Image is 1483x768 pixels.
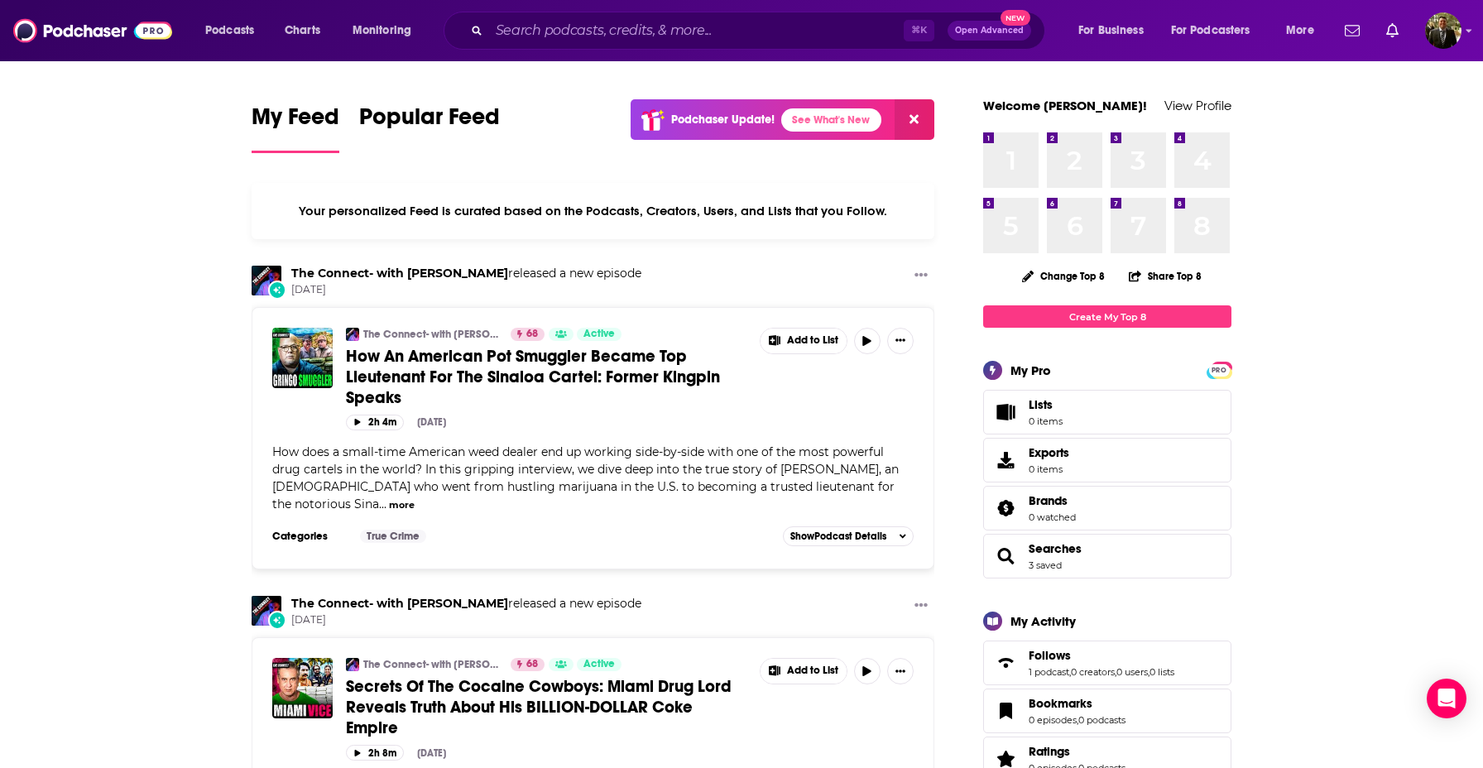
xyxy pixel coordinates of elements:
[1029,511,1076,523] a: 0 watched
[1128,260,1202,292] button: Share Top 8
[1209,363,1229,376] a: PRO
[989,449,1022,472] span: Exports
[417,416,446,428] div: [DATE]
[252,103,339,141] span: My Feed
[291,266,508,281] a: The Connect- with Johnny Mitchell
[583,656,615,673] span: Active
[1425,12,1461,49] img: User Profile
[511,328,545,341] a: 68
[983,438,1231,482] a: Exports
[983,641,1231,685] span: Follows
[1425,12,1461,49] button: Show profile menu
[291,596,508,611] a: The Connect- with Johnny Mitchell
[1029,696,1092,711] span: Bookmarks
[887,658,914,684] button: Show More Button
[526,326,538,343] span: 68
[1115,666,1116,678] span: ,
[346,658,359,671] img: The Connect- with Johnny Mitchell
[1029,415,1063,427] span: 0 items
[389,498,415,512] button: more
[983,98,1147,113] a: Welcome [PERSON_NAME]!
[761,329,847,353] button: Show More Button
[955,26,1024,35] span: Open Advanced
[761,659,847,684] button: Show More Button
[346,415,404,430] button: 2h 4m
[379,497,386,511] span: ...
[1029,541,1082,556] span: Searches
[1029,397,1053,412] span: Lists
[272,444,899,511] span: How does a small-time American weed dealer end up working side-by-side with one of the most power...
[1274,17,1335,44] button: open menu
[1029,445,1069,460] span: Exports
[272,658,333,718] img: Secrets Of The Cocaine Cowboys: Miami Drug Lord Reveals Truth About His BILLION-DOLLAR Coke Empire
[1427,679,1466,718] div: Open Intercom Messenger
[1286,19,1314,42] span: More
[291,266,641,281] h3: released a new episode
[1209,364,1229,377] span: PRO
[1012,266,1115,286] button: Change Top 8
[983,534,1231,578] span: Searches
[252,266,281,295] img: The Connect- with Johnny Mitchell
[787,665,838,677] span: Add to List
[1338,17,1366,45] a: Show notifications dropdown
[1029,397,1063,412] span: Lists
[268,281,286,299] div: New Episode
[781,108,881,132] a: See What's New
[1029,493,1068,508] span: Brands
[1029,696,1125,711] a: Bookmarks
[583,326,615,343] span: Active
[272,328,333,388] img: How An American Pot Smuggler Became Top Lieutenant For The Sinaloa Cartel: Former Kingpin Speaks
[194,17,276,44] button: open menu
[783,526,914,546] button: ShowPodcast Details
[1116,666,1148,678] a: 0 users
[1029,463,1069,475] span: 0 items
[904,20,934,41] span: ⌘ K
[671,113,775,127] p: Podchaser Update!
[359,103,500,141] span: Popular Feed
[983,390,1231,434] a: Lists
[1010,362,1051,378] div: My Pro
[1029,714,1077,726] a: 0 episodes
[346,745,404,761] button: 2h 8m
[1380,17,1405,45] a: Show notifications dropdown
[526,656,538,673] span: 68
[1171,19,1250,42] span: For Podcasters
[360,530,426,543] a: True Crime
[790,530,886,542] span: Show Podcast Details
[887,328,914,354] button: Show More Button
[252,103,339,153] a: My Feed
[989,699,1022,722] a: Bookmarks
[285,19,320,42] span: Charts
[1067,17,1164,44] button: open menu
[346,676,748,738] a: Secrets Of The Cocaine Cowboys: Miami Drug Lord Reveals Truth About His BILLION-DOLLAR Coke Empire
[417,747,446,759] div: [DATE]
[1029,648,1071,663] span: Follows
[511,658,545,671] a: 68
[205,19,254,42] span: Podcasts
[1149,666,1174,678] a: 0 lists
[983,689,1231,733] span: Bookmarks
[363,658,500,671] a: The Connect- with [PERSON_NAME]
[1071,666,1115,678] a: 0 creators
[1148,666,1149,678] span: ,
[353,19,411,42] span: Monitoring
[989,651,1022,674] a: Follows
[13,15,172,46] img: Podchaser - Follow, Share and Rate Podcasts
[268,611,286,629] div: New Episode
[1069,666,1071,678] span: ,
[577,658,622,671] a: Active
[983,486,1231,530] span: Brands
[346,328,359,341] a: The Connect- with Johnny Mitchell
[291,283,641,297] span: [DATE]
[1425,12,1461,49] span: Logged in as david40333
[1078,19,1144,42] span: For Business
[1164,98,1231,113] a: View Profile
[983,305,1231,328] a: Create My Top 8
[989,545,1022,568] a: Searches
[363,328,500,341] a: The Connect- with [PERSON_NAME]
[948,21,1031,41] button: Open AdvancedNew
